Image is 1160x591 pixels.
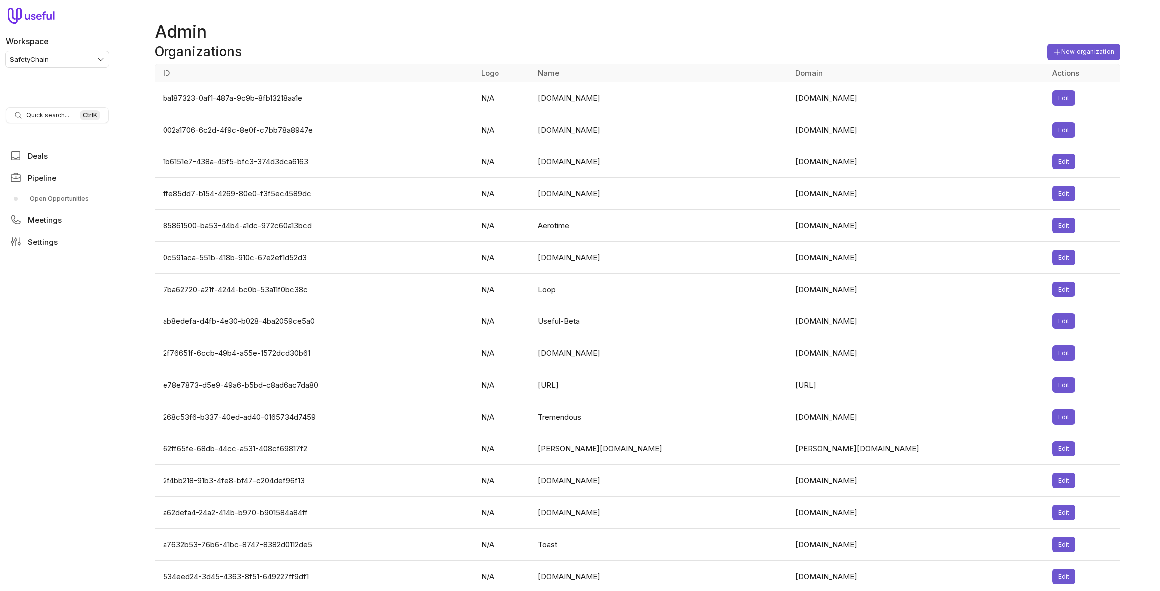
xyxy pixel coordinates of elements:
td: a7632b53-76b6-41bc-8747-8382d0112de5 [155,529,475,561]
td: [DOMAIN_NAME] [532,337,789,369]
td: N/A [475,337,531,369]
td: e78e7873-d5e9-49a6-b5bd-c8ad6ac7da80 [155,369,475,401]
a: Deals [6,147,109,165]
td: Aerotime [532,210,789,242]
td: [PERSON_NAME][DOMAIN_NAME] [789,433,1046,465]
td: [DOMAIN_NAME] [789,337,1046,369]
span: Quick search... [26,111,69,119]
td: ba187323-0af1-487a-9c9b-8fb13218aa1e [155,82,475,114]
td: ffe85dd7-b154-4269-80e0-f3f5ec4589dc [155,178,475,210]
td: [DOMAIN_NAME] [789,497,1046,529]
td: N/A [475,242,531,274]
button: Edit [1052,473,1076,488]
td: [DOMAIN_NAME] [789,242,1046,274]
a: Meetings [6,211,109,229]
td: 2f4bb218-91b3-4fe8-bf47-c204def96f13 [155,465,475,497]
th: Logo [475,64,531,82]
td: [DOMAIN_NAME] [789,401,1046,433]
td: N/A [475,433,531,465]
th: Actions [1046,64,1120,82]
td: N/A [475,497,531,529]
a: Open Opportunities [6,191,109,207]
button: Edit [1052,505,1076,520]
td: [URL] [789,369,1046,401]
button: Edit [1052,569,1076,584]
div: Pipeline submenu [6,191,109,207]
td: Tremendous [532,401,789,433]
button: Edit [1052,441,1076,456]
td: [DOMAIN_NAME] [789,146,1046,178]
td: [DOMAIN_NAME] [789,305,1046,337]
td: [DOMAIN_NAME] [789,210,1046,242]
td: [URL] [532,369,789,401]
th: Name [532,64,789,82]
td: [DOMAIN_NAME] [532,82,789,114]
td: Useful-Beta [532,305,789,337]
td: N/A [475,305,531,337]
td: 002a1706-6c2d-4f9c-8e0f-c7bb78a8947e [155,114,475,146]
td: [DOMAIN_NAME] [789,178,1046,210]
button: Edit [1052,122,1076,138]
td: [DOMAIN_NAME] [532,242,789,274]
td: 7ba62720-a21f-4244-bc0b-53a11f0bc38c [155,274,475,305]
span: Deals [28,152,48,160]
td: [DOMAIN_NAME] [789,82,1046,114]
th: ID [155,64,475,82]
button: Edit [1052,313,1076,329]
button: Edit [1052,345,1076,361]
th: Domain [789,64,1046,82]
button: Edit [1052,154,1076,169]
td: 0c591aca-551b-418b-910c-67e2ef1d52d3 [155,242,475,274]
span: Settings [28,238,58,246]
td: N/A [475,114,531,146]
td: N/A [475,82,531,114]
button: Edit [1052,377,1076,393]
td: [DOMAIN_NAME] [532,178,789,210]
td: Toast [532,529,789,561]
td: [PERSON_NAME][DOMAIN_NAME] [532,433,789,465]
kbd: Ctrl K [80,110,100,120]
td: N/A [475,274,531,305]
td: [DOMAIN_NAME] [532,114,789,146]
td: [DOMAIN_NAME] [789,114,1046,146]
td: N/A [475,465,531,497]
td: N/A [475,401,531,433]
td: 1b6151e7-438a-45f5-bfc3-374d3dca6163 [155,146,475,178]
td: [DOMAIN_NAME] [532,497,789,529]
td: [DOMAIN_NAME] [789,465,1046,497]
td: [DOMAIN_NAME] [532,146,789,178]
button: Edit [1052,218,1076,233]
td: [DOMAIN_NAME] [789,274,1046,305]
button: Edit [1052,90,1076,106]
label: Workspace [6,35,49,47]
button: Edit [1052,186,1076,201]
h2: Organizations [155,44,242,60]
h1: Admin [155,20,1120,44]
button: Edit [1052,409,1076,425]
td: [DOMAIN_NAME] [532,465,789,497]
td: ab8edefa-d4fb-4e30-b028-4ba2059ce5a0 [155,305,475,337]
button: Edit [1052,250,1076,265]
td: 268c53f6-b337-40ed-ad40-0165734d7459 [155,401,475,433]
span: Pipeline [28,174,56,182]
button: New organization [1047,44,1120,60]
button: Edit [1052,282,1076,297]
td: 85861500-ba53-44b4-a1dc-972c60a13bcd [155,210,475,242]
td: N/A [475,529,531,561]
button: Edit [1052,537,1076,552]
td: 2f76651f-6ccb-49b4-a55e-1572dcd30b61 [155,337,475,369]
td: N/A [475,146,531,178]
td: Loop [532,274,789,305]
td: N/A [475,369,531,401]
span: Meetings [28,216,62,224]
td: N/A [475,210,531,242]
td: [DOMAIN_NAME] [789,529,1046,561]
a: Settings [6,233,109,251]
td: N/A [475,178,531,210]
a: Pipeline [6,169,109,187]
td: 62ff65fe-68db-44cc-a531-408cf69817f2 [155,433,475,465]
td: a62defa4-24a2-414b-b970-b901584a84ff [155,497,475,529]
